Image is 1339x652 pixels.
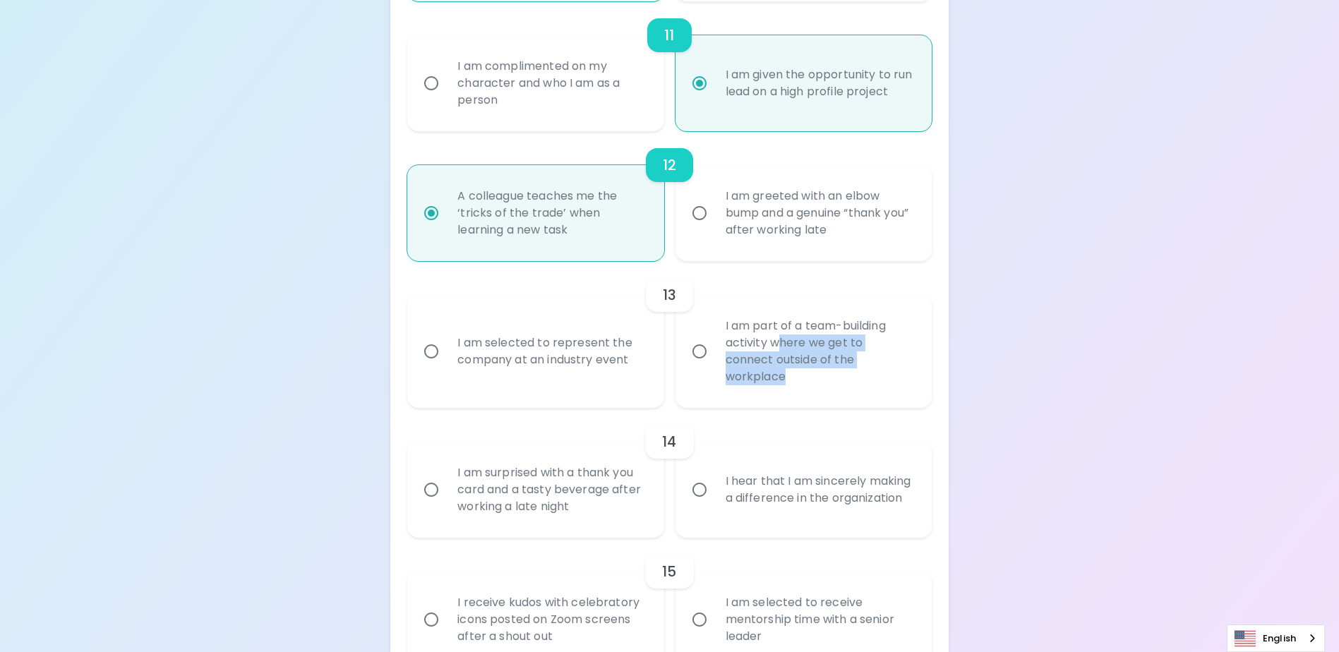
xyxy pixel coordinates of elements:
[714,456,924,524] div: I hear that I am sincerely making a difference in the organization
[714,49,924,117] div: I am given the opportunity to run lead on a high profile project
[714,301,924,402] div: I am part of a team-building activity where we get to connect outside of the workplace
[407,1,931,131] div: choice-group-check
[1227,625,1324,651] a: English
[714,171,924,255] div: I am greeted with an elbow bump and a genuine “thank you” after working late
[663,154,676,176] h6: 12
[662,430,676,453] h6: 14
[446,171,656,255] div: A colleague teaches me the ‘tricks of the trade’ when learning a new task
[664,24,674,47] h6: 11
[1227,624,1325,652] aside: Language selected: English
[407,131,931,261] div: choice-group-check
[407,261,931,408] div: choice-group-check
[446,41,656,126] div: I am complimented on my character and who I am as a person
[1227,624,1325,652] div: Language
[446,447,656,532] div: I am surprised with a thank you card and a tasty beverage after working a late night
[407,408,931,538] div: choice-group-check
[662,560,676,583] h6: 15
[663,284,676,306] h6: 13
[446,318,656,385] div: I am selected to represent the company at an industry event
